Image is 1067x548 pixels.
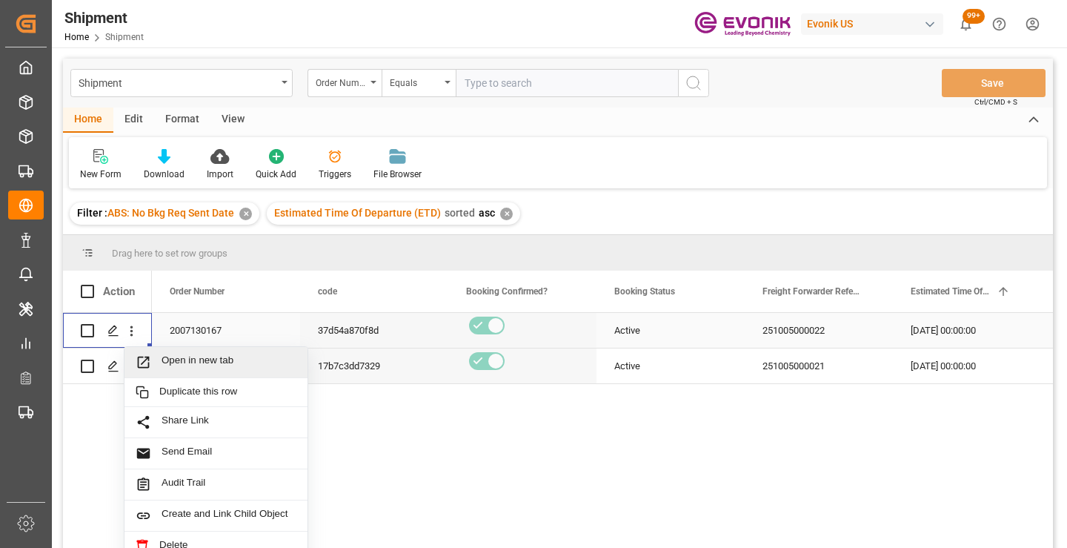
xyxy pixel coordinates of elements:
[152,313,300,348] div: 2007130167
[318,286,337,297] span: code
[390,73,440,90] div: Equals
[983,7,1016,41] button: Help Center
[745,313,893,348] div: 251005000022
[274,207,441,219] span: Estimated Time Of Departure (ETD)
[456,69,678,97] input: Type to search
[893,349,1041,383] div: [DATE] 00:00:00
[316,73,366,90] div: Order Number
[614,314,727,348] div: Active
[80,168,122,181] div: New Form
[319,168,351,181] div: Triggers
[256,168,296,181] div: Quick Add
[103,285,135,298] div: Action
[64,7,144,29] div: Shipment
[207,168,233,181] div: Import
[466,286,548,297] span: Booking Confirmed?
[373,168,422,181] div: File Browser
[762,286,862,297] span: Freight Forwarder Reference
[79,73,276,91] div: Shipment
[154,108,210,133] div: Format
[300,313,448,348] div: 37d54a870f8d
[63,108,113,133] div: Home
[70,69,293,97] button: open menu
[893,313,1041,348] div: [DATE] 00:00:00
[614,349,727,383] div: Active
[614,286,675,297] span: Booking Status
[63,313,152,349] div: Press SPACE to select this row.
[170,286,225,297] span: Order Number
[963,9,985,24] span: 99+
[144,168,185,181] div: Download
[801,13,943,35] div: Evonik US
[308,69,382,97] button: open menu
[239,208,252,220] div: ✕
[64,32,89,42] a: Home
[694,11,791,37] img: Evonik-brand-mark-Deep-Purple-RGB.jpeg_1700498283.jpeg
[678,69,709,97] button: search button
[63,349,152,384] div: Press SPACE to select this row.
[974,96,1017,108] span: Ctrl/CMD + S
[300,349,448,383] div: 17b7c3dd7329
[107,207,234,219] span: ABS: No Bkg Req Sent Date
[77,207,107,219] span: Filter :
[479,207,495,219] span: asc
[942,69,1046,97] button: Save
[113,108,154,133] div: Edit
[210,108,256,133] div: View
[745,349,893,383] div: 251005000021
[949,7,983,41] button: show 100 new notifications
[112,248,227,259] span: Drag here to set row groups
[382,69,456,97] button: open menu
[500,208,513,220] div: ✕
[445,207,475,219] span: sorted
[801,10,949,38] button: Evonik US
[911,286,991,297] span: Estimated Time Of Departure (ETD)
